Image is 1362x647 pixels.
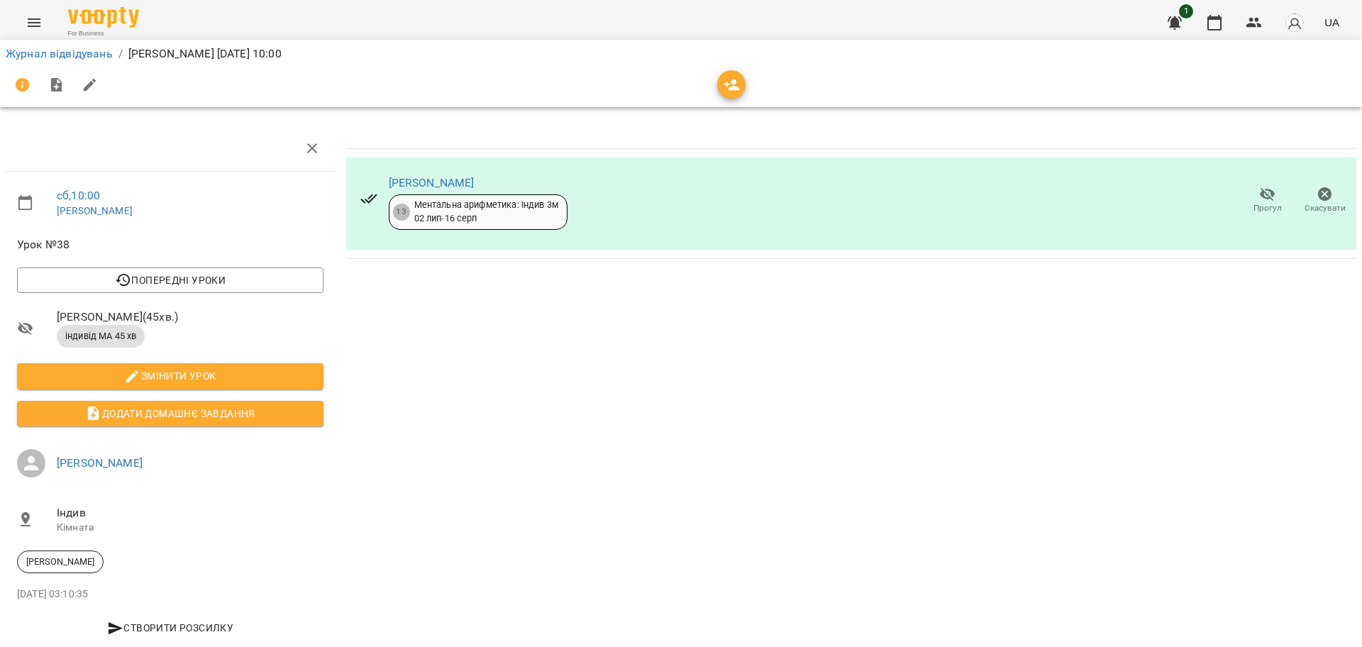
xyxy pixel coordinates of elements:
span: 1 [1179,4,1193,18]
a: [PERSON_NAME] [57,205,133,216]
span: Попередні уроки [28,272,312,289]
span: [PERSON_NAME] ( 45 хв. ) [57,309,323,326]
p: [DATE] 03:10:35 [17,587,323,602]
span: Прогул [1253,202,1282,214]
a: Журнал відвідувань [6,47,113,60]
span: Змінити урок [28,367,312,385]
a: [PERSON_NAME] [389,176,475,189]
button: Змінити урок [17,363,323,389]
button: Скасувати [1296,181,1353,221]
a: [PERSON_NAME] [57,456,143,470]
a: сб , 10:00 [57,189,100,202]
nav: breadcrumb [6,45,1356,62]
button: Menu [17,6,51,40]
button: Прогул [1239,181,1296,221]
span: [PERSON_NAME] [18,555,103,568]
p: Кімната [57,521,323,535]
span: For Business [68,29,139,38]
button: Попередні уроки [17,267,323,293]
span: Створити розсилку [23,619,318,636]
div: Ментальна арифметика: Індив 3м 02 лип - 16 серп [414,199,558,225]
li: / [118,45,123,62]
span: Додати домашнє завдання [28,405,312,422]
img: Voopty Logo [68,7,139,28]
div: 13 [393,204,410,221]
button: Створити розсилку [17,615,323,641]
span: Скасувати [1305,202,1346,214]
span: індивід МА 45 хв [57,330,145,343]
img: avatar_s.png [1285,13,1305,33]
button: Додати домашнє завдання [17,401,323,426]
span: Урок №38 [17,236,323,253]
span: Індив [57,504,323,521]
button: UA [1319,9,1345,35]
div: [PERSON_NAME] [17,551,104,573]
p: [PERSON_NAME] [DATE] 10:00 [128,45,282,62]
span: UA [1324,15,1339,30]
